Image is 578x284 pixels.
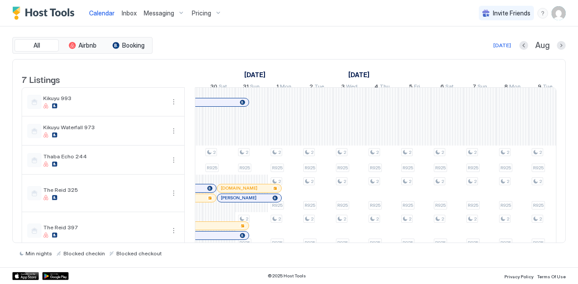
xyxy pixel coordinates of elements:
button: Next month [557,41,566,50]
span: © 2025 Host Tools [268,273,306,279]
span: 2 [278,149,281,155]
a: Inbox [122,8,137,18]
button: More options [168,188,179,198]
span: Thu [380,83,390,92]
span: Mon [509,83,521,92]
span: R925 [207,165,217,171]
span: Kikuyu Waterfall 973 [43,124,165,131]
span: 31 [243,83,249,92]
span: 2 [376,216,379,222]
span: Blocked checkin [63,250,105,257]
a: August 12, 2025 [242,68,268,81]
span: R925 [337,165,348,171]
span: 30 [210,83,217,92]
button: Booking [106,39,150,52]
a: Privacy Policy [504,271,533,280]
span: Blocked checkout [116,250,162,257]
span: R925 [370,240,380,246]
span: 2 [310,83,313,92]
a: September 8, 2025 [502,81,523,94]
span: R925 [435,165,446,171]
div: User profile [552,6,566,20]
a: App Store [12,272,39,280]
span: 2 [474,179,477,184]
span: R925 [500,165,511,171]
span: Invite Friends [493,9,530,17]
span: 2 [441,179,444,184]
span: R925 [370,202,380,208]
a: August 30, 2025 [208,81,229,94]
span: The Reid 325 [43,187,165,193]
span: R925 [533,240,544,246]
button: All [15,39,59,52]
button: More options [168,126,179,136]
div: menu [168,155,179,165]
a: Google Play Store [42,272,69,280]
span: 2 [507,179,509,184]
span: 6 [440,83,444,92]
span: Pricing [192,9,211,17]
span: 2 [441,149,444,155]
a: August 31, 2025 [241,81,262,94]
span: Aug [535,41,550,51]
span: R925 [533,202,544,208]
span: 2 [474,216,477,222]
span: Terms Of Use [537,274,566,279]
span: 2 [507,216,509,222]
span: R925 [272,240,283,246]
a: September 1, 2025 [346,68,372,81]
span: 2 [539,216,542,222]
span: Privacy Policy [504,274,533,279]
span: Calendar [89,9,115,17]
span: 5 [409,83,413,92]
span: R925 [403,202,413,208]
span: Fri [414,83,420,92]
span: Messaging [144,9,174,17]
span: R925 [337,202,348,208]
span: 2 [539,149,542,155]
div: tab-group [12,37,153,54]
span: R925 [533,165,544,171]
span: Sun [477,83,487,92]
span: R925 [305,202,315,208]
span: 2 [311,149,313,155]
span: R925 [337,240,348,246]
span: Sat [445,83,454,92]
span: R925 [272,202,283,208]
span: 2 [409,179,411,184]
span: All [34,41,40,49]
span: 2 [441,216,444,222]
span: R925 [239,165,250,171]
span: 2 [213,149,216,155]
div: menu [168,188,179,198]
span: R925 [468,202,478,208]
span: 3 [341,83,345,92]
div: Host Tools Logo [12,7,78,20]
div: [DATE] [493,41,511,49]
span: Booking [122,41,145,49]
span: 2 [474,149,477,155]
span: [PERSON_NAME] [221,195,257,201]
span: R925 [468,165,478,171]
span: 4 [374,83,378,92]
span: 9 [538,83,541,92]
button: More options [168,225,179,236]
span: R925 [403,240,413,246]
div: menu [537,8,548,19]
button: Previous month [519,41,528,50]
span: Mon [280,83,291,92]
span: R925 [272,165,283,171]
span: Tue [314,83,324,92]
button: More options [168,97,179,107]
span: 2 [311,179,313,184]
span: The Reid 397 [43,224,165,231]
span: R925 [500,240,511,246]
span: [DOMAIN_NAME] [221,185,257,191]
span: 1 [276,83,279,92]
span: R925 [370,165,380,171]
div: menu [168,225,179,236]
div: menu [168,126,179,136]
span: R925 [305,240,315,246]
